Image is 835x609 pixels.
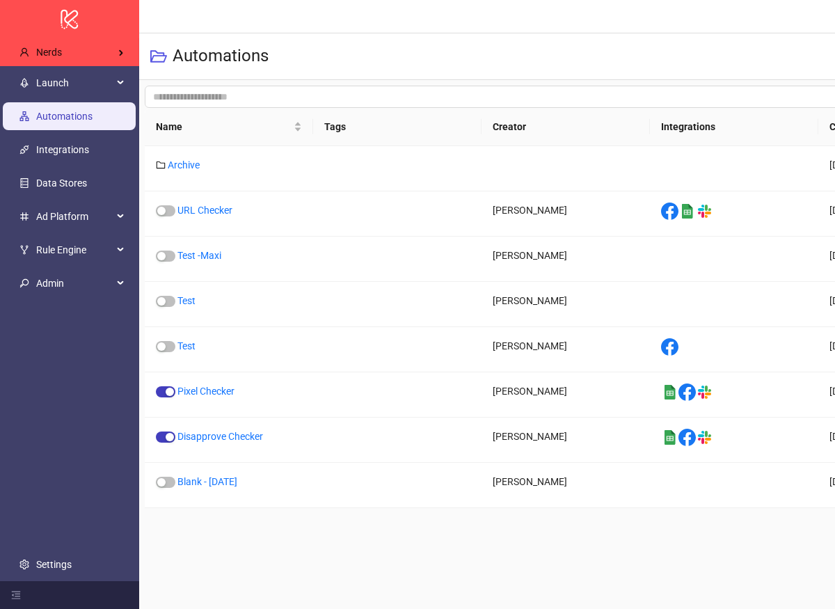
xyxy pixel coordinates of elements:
a: Test -Maxi [177,250,221,261]
span: key [19,278,29,288]
a: Settings [36,559,72,570]
span: Ad Platform [36,203,113,230]
th: Integrations [650,108,818,146]
div: [PERSON_NAME] [482,282,650,327]
a: Data Stores [36,177,87,189]
span: fork [19,245,29,255]
span: Admin [36,269,113,297]
div: [PERSON_NAME] [482,237,650,282]
span: folder [156,160,166,170]
span: menu-fold [11,590,21,600]
span: Name [156,119,291,134]
span: Launch [36,69,113,97]
th: Tags [313,108,482,146]
th: Name [145,108,313,146]
a: Disapprove Checker [177,431,263,442]
a: Automations [36,111,93,122]
div: [PERSON_NAME] [482,372,650,418]
a: Test [177,295,196,306]
a: Pixel Checker [177,386,234,397]
span: number [19,212,29,221]
div: [PERSON_NAME] [482,463,650,508]
span: folder-open [150,48,167,65]
h3: Automations [173,45,269,68]
span: Rule Engine [36,236,113,264]
a: Integrations [36,144,89,155]
span: Nerds [36,47,62,58]
span: rocket [19,78,29,88]
th: Creator [482,108,650,146]
a: Archive [168,159,200,171]
a: URL Checker [177,205,232,216]
a: Test [177,340,196,351]
div: [PERSON_NAME] [482,418,650,463]
div: [PERSON_NAME] [482,327,650,372]
div: [PERSON_NAME] [482,191,650,237]
a: Blank - [DATE] [177,476,237,487]
span: user [19,47,29,57]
